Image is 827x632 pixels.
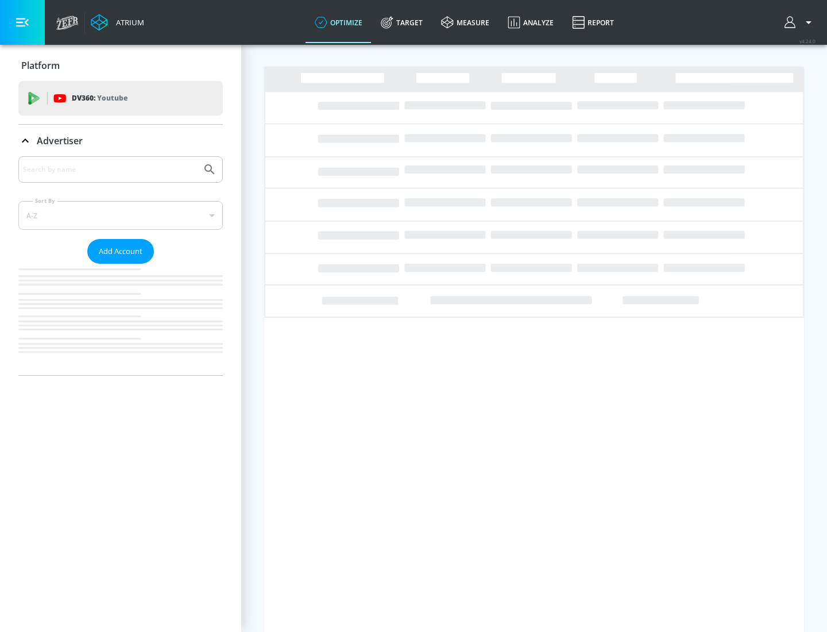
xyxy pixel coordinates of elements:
div: Platform [18,49,223,82]
a: Target [372,2,432,43]
p: Youtube [97,92,127,104]
nav: list of Advertiser [18,264,223,375]
a: Report [563,2,623,43]
a: Analyze [498,2,563,43]
input: Search by name [23,162,197,177]
div: DV360: Youtube [18,81,223,115]
div: Atrium [111,17,144,28]
div: Advertiser [18,125,223,157]
label: Sort By [33,197,57,205]
button: Add Account [87,239,154,264]
p: Advertiser [37,134,83,147]
span: Add Account [99,245,142,258]
a: measure [432,2,498,43]
div: A-Z [18,201,223,230]
a: Atrium [91,14,144,31]
div: Advertiser [18,156,223,375]
span: v 4.24.0 [799,38,816,44]
a: optimize [306,2,372,43]
p: Platform [21,59,60,72]
p: DV360: [72,92,127,105]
